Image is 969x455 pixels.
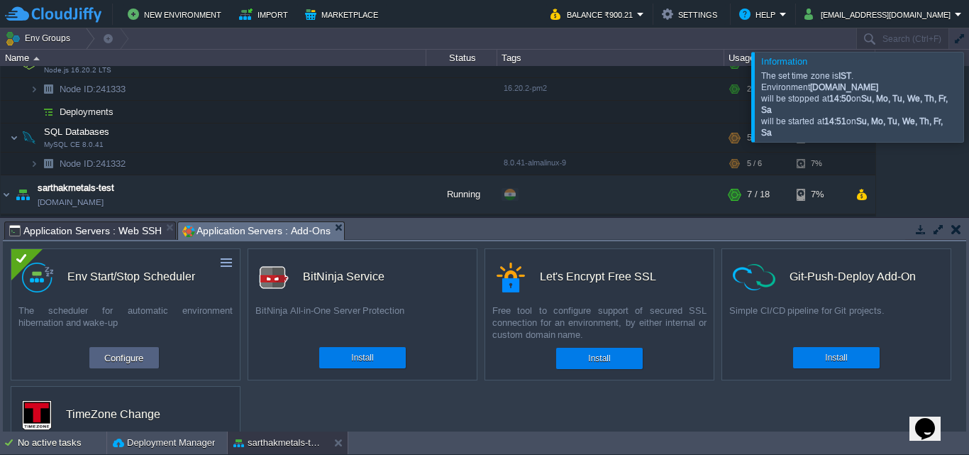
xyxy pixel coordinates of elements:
div: 7% [797,177,843,216]
button: Balance ₹900.21 [550,6,637,23]
img: letsencrypt.png [496,263,526,292]
div: BitNinja Service [303,262,384,292]
img: timezone-logo.png [22,400,52,430]
button: Import [239,6,292,23]
span: 8.0.41-almalinux-9 [504,160,566,169]
iframe: chat widget [909,398,955,441]
img: AMDAwAAAACH5BAEAAAAALAAAAAABAAEAAAICRAEAOw== [38,155,58,177]
div: BitNinja All-in-One Server Protection [248,305,477,340]
span: Node ID: [60,86,96,97]
strong: 14:50 [829,94,851,104]
div: TimeZone Change [66,400,160,429]
div: Env Start/Stop Scheduler [67,262,195,292]
span: 16.20.2-pm2 [504,86,547,94]
div: Let's Encrypt Free SSL [540,262,656,292]
img: AMDAwAAAACH5BAEAAAAALAAAAAABAAEAAAICRAEAOw== [30,80,38,102]
a: sarthakmetals-test [38,183,114,197]
button: Install [351,351,373,365]
div: No active tasks [18,432,106,454]
span: Node.js 16.20.2 LTS [44,68,111,77]
button: [EMAIL_ADDRESS][DOMAIN_NAME] [804,6,955,23]
div: 5 / 6 [747,155,762,177]
img: AMDAwAAAACH5BAEAAAAALAAAAAABAAEAAAICRAEAOw== [38,80,58,102]
strong: 14:51 [824,116,846,126]
button: Install [825,351,847,365]
div: The set time zone is . Environment will be stopped at on will be started at on [761,70,956,138]
img: AMDAwAAAACH5BAEAAAAALAAAAAABAAEAAAICRAEAOw== [30,103,38,125]
strong: IST [838,71,851,81]
img: logo.png [259,263,289,292]
span: SQL Databases [43,128,111,140]
div: Tags [498,50,724,66]
div: Status [427,50,497,66]
button: Configure [100,349,148,366]
button: sarthakmetals-test [233,436,323,450]
div: Running [426,177,497,216]
div: 7% [797,155,843,177]
button: Install [588,351,610,366]
img: AMDAwAAAACH5BAEAAAAALAAAAAABAAEAAAICRAEAOw== [19,126,39,154]
img: AMDAwAAAACH5BAEAAAAALAAAAAABAAEAAAICRAEAOw== [13,177,33,216]
a: [DOMAIN_NAME] [38,197,104,212]
img: ci-cd-icon.png [733,264,775,290]
img: CloudJiffy [5,6,101,23]
div: 5 / 6 [747,126,765,154]
button: Env Groups [5,28,75,48]
a: Deployments [58,108,116,120]
div: Name [1,50,426,66]
div: 7 / 18 [747,177,770,216]
div: The scheduler for automatic environment hibernation and wake-up [11,305,240,340]
a: Node ID:241332 [58,160,128,172]
span: Node ID: [60,160,96,171]
img: AMDAwAAAACH5BAEAAAAALAAAAAABAAEAAAICRAEAOw== [30,155,38,177]
button: Settings [662,6,721,23]
span: MySQL CE 8.0.41 [44,143,104,151]
span: Application Servers : Add-Ons [182,222,331,240]
img: AMDAwAAAACH5BAEAAAAALAAAAAABAAEAAAICRAEAOw== [38,103,58,125]
a: SQL DatabasesMySQL CE 8.0.41 [43,128,111,139]
span: Information [761,56,807,67]
button: Help [739,6,780,23]
strong: [DOMAIN_NAME] [810,82,878,92]
div: Simple CI/CD pipeline for Git projects. [722,305,951,340]
button: Deployment Manager [113,436,215,450]
div: Git-Push-Deploy Add-On [790,262,916,292]
span: Application Servers : Web SSH [9,222,162,239]
button: New Environment [128,6,226,23]
button: Marketplace [305,6,382,23]
span: 241333 [58,85,128,97]
img: AMDAwAAAACH5BAEAAAAALAAAAAABAAEAAAICRAEAOw== [1,177,12,216]
div: Free tool to configure support of secured SSL connection for an environment, by either internal o... [485,305,714,341]
img: AMDAwAAAACH5BAEAAAAALAAAAAABAAEAAAICRAEAOw== [10,126,18,154]
span: 241332 [58,160,128,172]
a: Node ID:241333 [58,85,128,97]
div: Usage [725,50,875,66]
div: 2 / 8 [747,80,762,102]
img: AMDAwAAAACH5BAEAAAAALAAAAAABAAEAAAICRAEAOw== [33,57,40,60]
